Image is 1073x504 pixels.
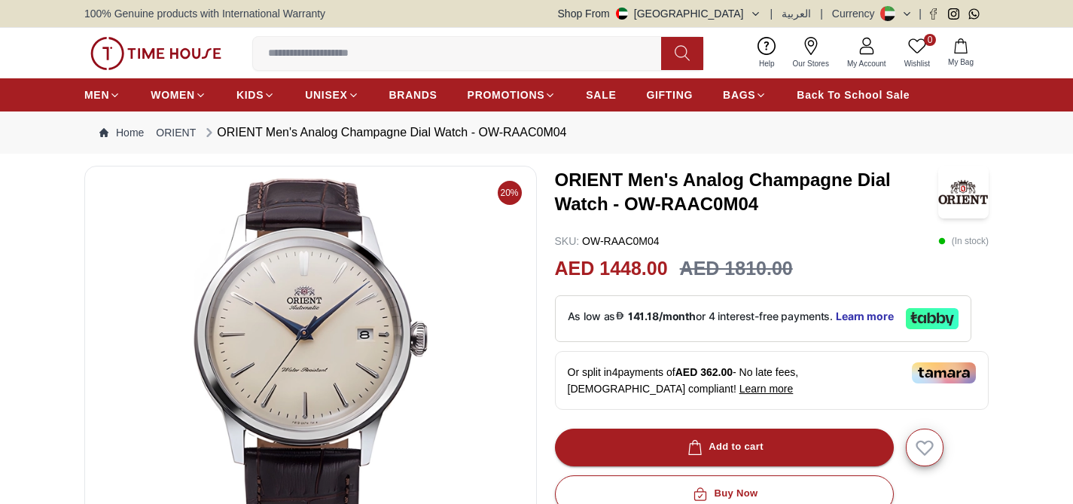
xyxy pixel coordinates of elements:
[305,81,358,108] a: UNISEX
[770,6,773,21] span: |
[84,111,989,154] nav: Breadcrumb
[99,125,144,140] a: Home
[84,87,109,102] span: MEN
[84,81,120,108] a: MEN
[938,234,989,249] p: ( In stock )
[739,383,794,395] span: Learn more
[895,34,939,72] a: 0Wishlist
[90,37,221,70] img: ...
[646,81,693,108] a: GIFTING
[723,81,767,108] a: BAGS
[912,362,976,383] img: Tamara
[797,81,910,108] a: Back To School Sale
[684,438,764,456] div: Add to cart
[305,87,347,102] span: UNISEX
[938,166,989,218] img: ORIENT Men's Analog Champagne Dial Watch - OW-RAAC0M04
[898,58,936,69] span: Wishlist
[558,6,761,21] button: Shop From[GEOGRAPHIC_DATA]
[236,87,264,102] span: KIDS
[820,6,823,21] span: |
[968,8,980,20] a: Whatsapp
[151,81,206,108] a: WOMEN
[555,168,938,216] h3: ORIENT Men's Analog Champagne Dial Watch - OW-RAAC0M04
[498,181,522,205] span: 20%
[750,34,784,72] a: Help
[586,81,616,108] a: SALE
[646,87,693,102] span: GIFTING
[841,58,892,69] span: My Account
[84,6,325,21] span: 100% Genuine products with International Warranty
[690,485,758,502] div: Buy Now
[468,87,545,102] span: PROMOTIONS
[723,87,755,102] span: BAGS
[156,125,196,140] a: ORIENT
[924,34,936,46] span: 0
[555,351,989,410] div: Or split in 4 payments of - No late fees, [DEMOGRAPHIC_DATA] compliant!
[236,81,275,108] a: KIDS
[555,234,660,249] p: OW-RAAC0M04
[151,87,195,102] span: WOMEN
[942,57,980,68] span: My Bag
[787,58,835,69] span: Our Stores
[680,255,793,283] h3: AED 1810.00
[939,35,983,71] button: My Bag
[555,255,668,283] h2: AED 1448.00
[555,235,580,247] span: SKU :
[919,6,922,21] span: |
[948,8,959,20] a: Instagram
[468,81,556,108] a: PROMOTIONS
[675,366,733,378] span: AED 362.00
[555,429,894,466] button: Add to cart
[832,6,881,21] div: Currency
[782,6,811,21] button: العربية
[202,124,566,142] div: ORIENT Men's Analog Champagne Dial Watch - OW-RAAC0M04
[389,87,437,102] span: BRANDS
[753,58,781,69] span: Help
[797,87,910,102] span: Back To School Sale
[389,81,437,108] a: BRANDS
[928,8,939,20] a: Facebook
[586,87,616,102] span: SALE
[784,34,838,72] a: Our Stores
[616,8,628,20] img: United Arab Emirates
